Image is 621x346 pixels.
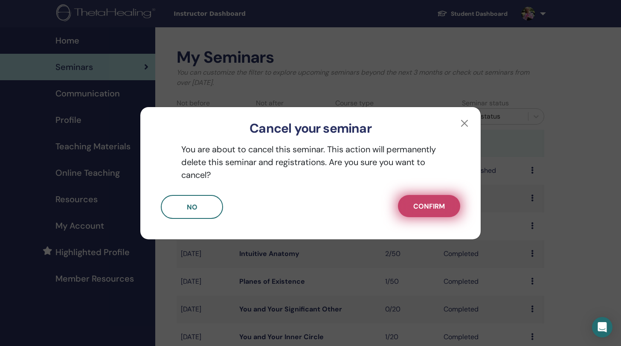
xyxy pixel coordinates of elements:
p: You are about to cancel this seminar. This action will permanently delete this seminar and regist... [161,143,460,181]
button: No [161,195,223,219]
span: No [187,203,197,212]
span: Confirm [413,202,445,211]
button: Confirm [398,195,460,217]
div: Open Intercom Messenger [592,317,612,337]
h3: Cancel your seminar [154,121,467,136]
